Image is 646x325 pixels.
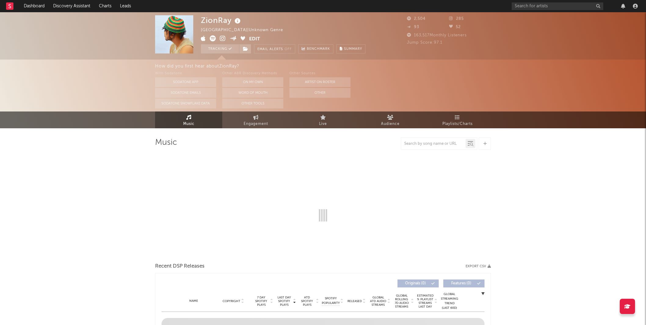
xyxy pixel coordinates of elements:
em: Off [285,48,292,51]
span: Engagement [244,120,268,128]
div: Other A&R Discovery Methods [222,70,283,77]
span: Live [319,120,327,128]
div: Other Sources [289,70,350,77]
a: Playlists/Charts [424,111,491,128]
span: Estimated % Playlist Streams Last Day [417,294,434,309]
span: Originals ( 0 ) [401,282,430,285]
div: How did you first hear about ZionRay ? [155,63,646,70]
span: 93 [407,25,419,29]
span: Last Day Spotify Plays [276,296,292,307]
button: Export CSV [466,265,491,268]
span: Recent DSP Releases [155,263,205,270]
button: Other [289,88,350,98]
a: Engagement [222,111,289,128]
div: With Sodatone [155,70,216,77]
button: Originals(0) [397,279,439,287]
button: Summary [336,44,365,53]
button: Sodatone Snowflake Data [155,99,216,108]
button: Email AlertsOff [254,44,295,53]
span: Benchmark [307,46,330,53]
span: Global ATD Audio Streams [370,296,387,307]
span: 52 [449,25,461,29]
div: [GEOGRAPHIC_DATA] | Unknown Genre [201,27,290,34]
button: Other Tools [222,99,283,108]
span: Jump Score: 97.1 [407,41,442,45]
button: Sodatone Emails [155,88,216,98]
span: Released [347,299,362,303]
span: Audience [381,120,400,128]
a: Music [155,111,222,128]
div: Global Streaming Trend (Last 60D) [440,292,459,310]
button: Tracking [201,44,239,53]
div: ZionRay [201,15,242,25]
div: Name [174,299,214,303]
button: Edit [249,35,260,43]
a: Audience [357,111,424,128]
span: ATD Spotify Plays [299,296,315,307]
span: Global Rolling 7D Audio Streams [393,294,410,309]
input: Search by song name or URL [401,141,466,146]
span: Copyright [223,299,240,303]
a: Benchmark [298,44,333,53]
span: Spotify Popularity [322,296,340,305]
button: Sodatone App [155,77,216,87]
a: Live [289,111,357,128]
input: Search for artists [512,2,603,10]
span: Summary [344,47,362,51]
span: 163,517 Monthly Listeners [407,33,467,37]
button: Artist on Roster [289,77,350,87]
span: Music [183,120,194,128]
button: Word Of Mouth [222,88,283,98]
button: Features(0) [443,279,484,287]
button: On My Own [222,77,283,87]
span: 285 [449,17,464,21]
span: Features ( 0 ) [447,282,475,285]
span: Playlists/Charts [442,120,473,128]
span: 2,504 [407,17,426,21]
span: 7 Day Spotify Plays [253,296,269,307]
